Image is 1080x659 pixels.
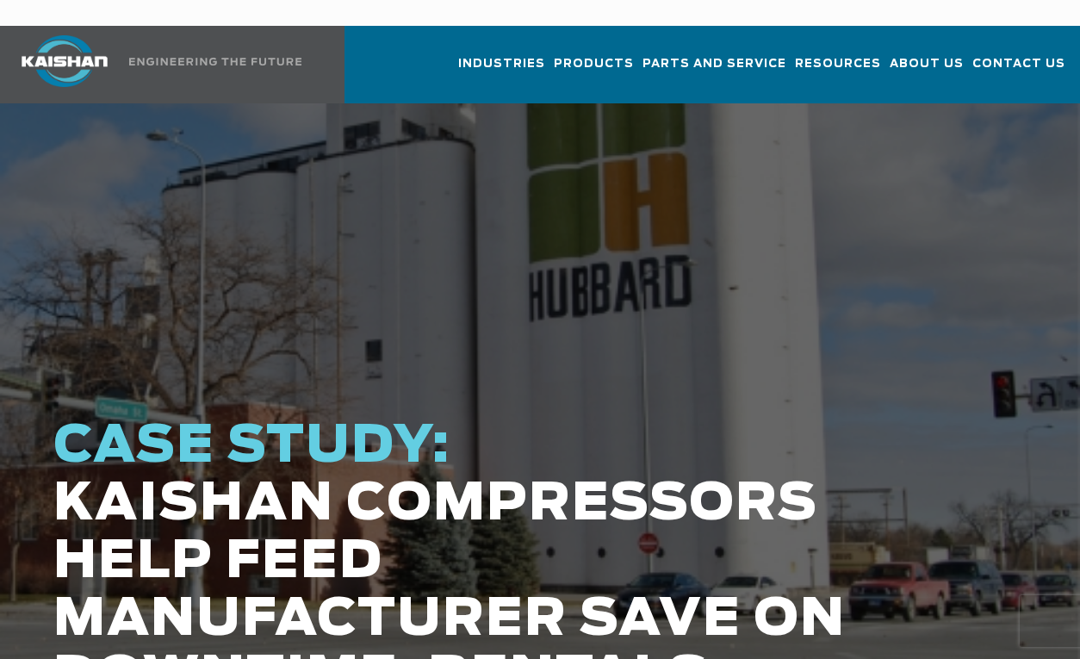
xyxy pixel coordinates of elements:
[890,54,964,74] span: About Us
[458,54,545,74] span: Industries
[795,54,881,74] span: Resources
[458,41,545,100] a: Industries
[554,54,634,74] span: Products
[972,54,1065,74] span: Contact Us
[972,41,1065,100] a: Contact Us
[642,54,786,74] span: Parts and Service
[53,420,451,472] span: CASE STUDY:
[554,41,634,100] a: Products
[642,41,786,100] a: Parts and Service
[795,41,881,100] a: Resources
[129,58,301,65] img: Engineering the future
[890,41,964,100] a: About Us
